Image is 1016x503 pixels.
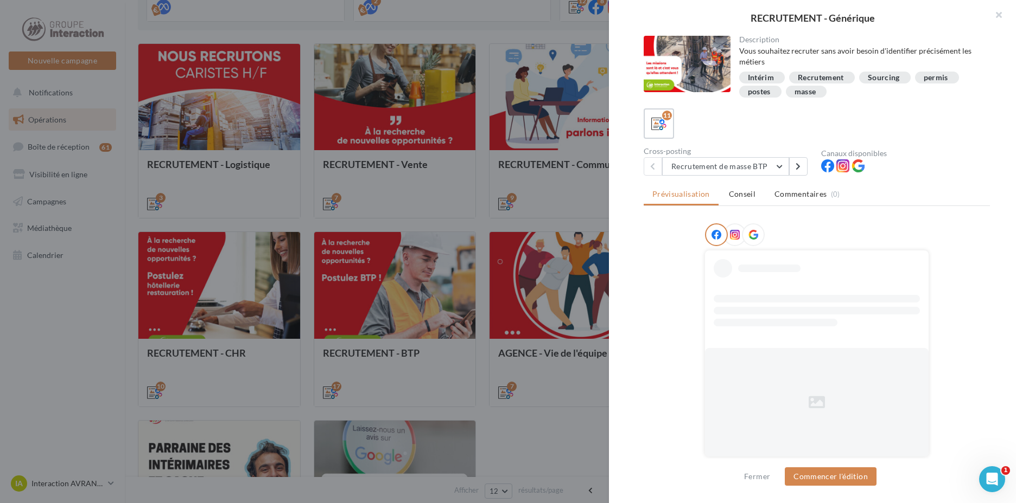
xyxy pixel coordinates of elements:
div: 11 [662,111,672,120]
div: Recrutement [798,74,844,82]
button: Recrutement de masse BTP [662,157,789,176]
div: permis [924,74,948,82]
div: masse [795,88,816,96]
div: Sourcing [868,74,900,82]
div: Cross-posting [644,147,812,155]
button: Commencer l'édition [785,467,877,486]
span: (0) [831,190,840,198]
div: Vous souhaitez recruter sans avoir besoin d'identifier précisément les métiers [739,46,982,67]
div: postes [748,88,771,96]
span: Conseil [729,189,755,198]
div: Intérim [748,74,774,82]
div: Description [739,36,982,43]
iframe: Intercom live chat [979,466,1005,492]
div: Canaux disponibles [821,150,990,157]
button: Fermer [740,470,774,483]
span: Commentaires [774,189,827,199]
div: RECRUTEMENT - Générique [626,13,999,23]
span: 1 [1001,466,1010,475]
